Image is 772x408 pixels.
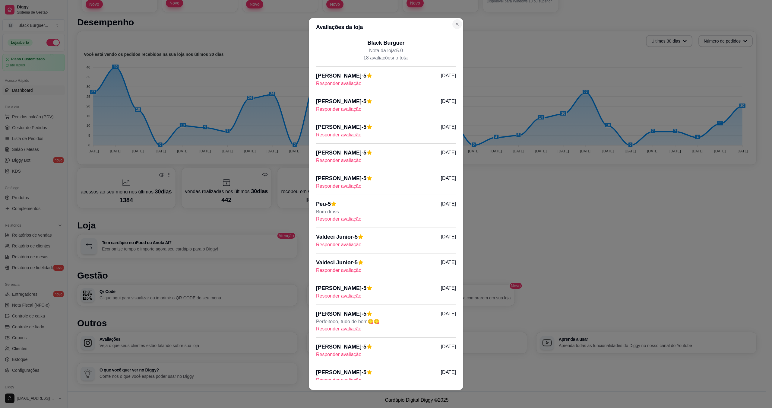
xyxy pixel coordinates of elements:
[452,19,462,29] button: Close
[316,131,456,139] p: Responder avaliação
[316,54,456,62] p: 18 avaliações no total
[316,208,456,215] p: Bom dmss
[316,174,366,183] p: [PERSON_NAME] - 5
[316,368,366,377] p: [PERSON_NAME] - 5
[316,241,456,248] p: Responder avaliação
[316,200,331,208] p: Peu - 5
[441,233,456,241] p: [DATE]
[316,97,366,106] p: [PERSON_NAME] - 5
[316,267,456,274] p: Responder avaliação
[441,72,456,79] p: [DATE]
[441,149,456,156] p: [DATE]
[316,47,456,54] p: Nota da loja: 5.0
[316,215,456,223] p: Responder avaliação
[441,200,456,208] p: [DATE]
[309,18,463,36] header: Avaliações da loja
[441,343,456,350] p: [DATE]
[316,106,456,113] p: Responder avaliação
[316,157,456,164] p: Responder avaliação
[316,292,456,300] p: Responder avaliação
[316,148,366,157] p: [PERSON_NAME] - 5
[441,175,456,182] p: [DATE]
[441,310,456,317] p: [DATE]
[316,72,366,80] p: [PERSON_NAME] - 5
[316,123,366,131] p: [PERSON_NAME] - 5
[316,233,358,241] p: Valdeci Junior - 5
[441,98,456,105] p: [DATE]
[441,259,456,266] p: [DATE]
[316,351,456,358] p: Responder avaliação
[316,377,456,384] p: Responder avaliação
[316,39,456,47] h1: Black Burguer
[316,284,366,292] p: [PERSON_NAME] - 5
[316,183,456,190] p: Responder avaliação
[441,369,456,376] p: [DATE]
[316,318,456,325] p: Perfeitooo, tudo de bom😋😋
[316,325,456,333] p: Responder avaliação
[316,80,456,87] p: Responder avaliação
[316,310,366,318] p: [PERSON_NAME] - 5
[316,343,366,351] p: [PERSON_NAME] - 5
[441,123,456,131] p: [DATE]
[441,285,456,292] p: [DATE]
[316,258,358,267] p: Valdeci Junior - 5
